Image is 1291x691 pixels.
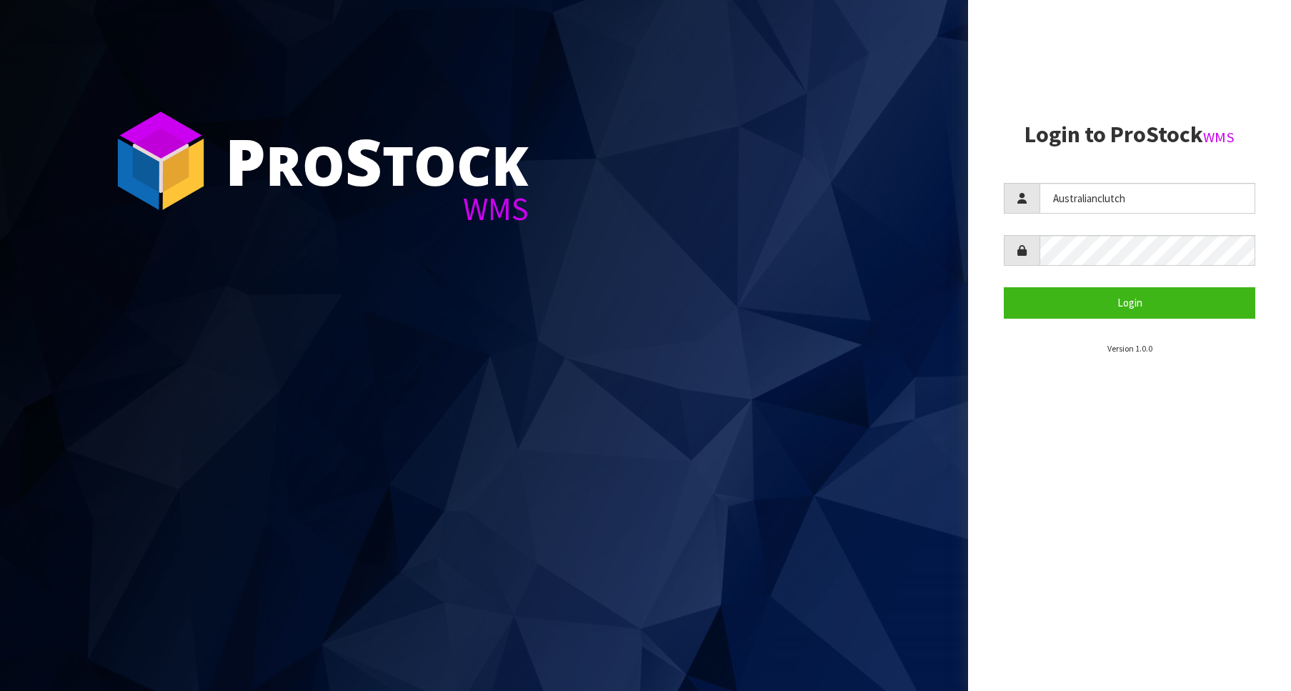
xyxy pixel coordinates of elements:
div: WMS [225,193,529,225]
span: P [225,117,266,204]
div: ro tock [225,129,529,193]
span: S [345,117,382,204]
button: Login [1004,287,1255,318]
small: WMS [1203,128,1235,146]
h2: Login to ProStock [1004,122,1255,147]
input: Username [1040,183,1255,214]
small: Version 1.0.0 [1107,343,1152,354]
img: ProStock Cube [107,107,214,214]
